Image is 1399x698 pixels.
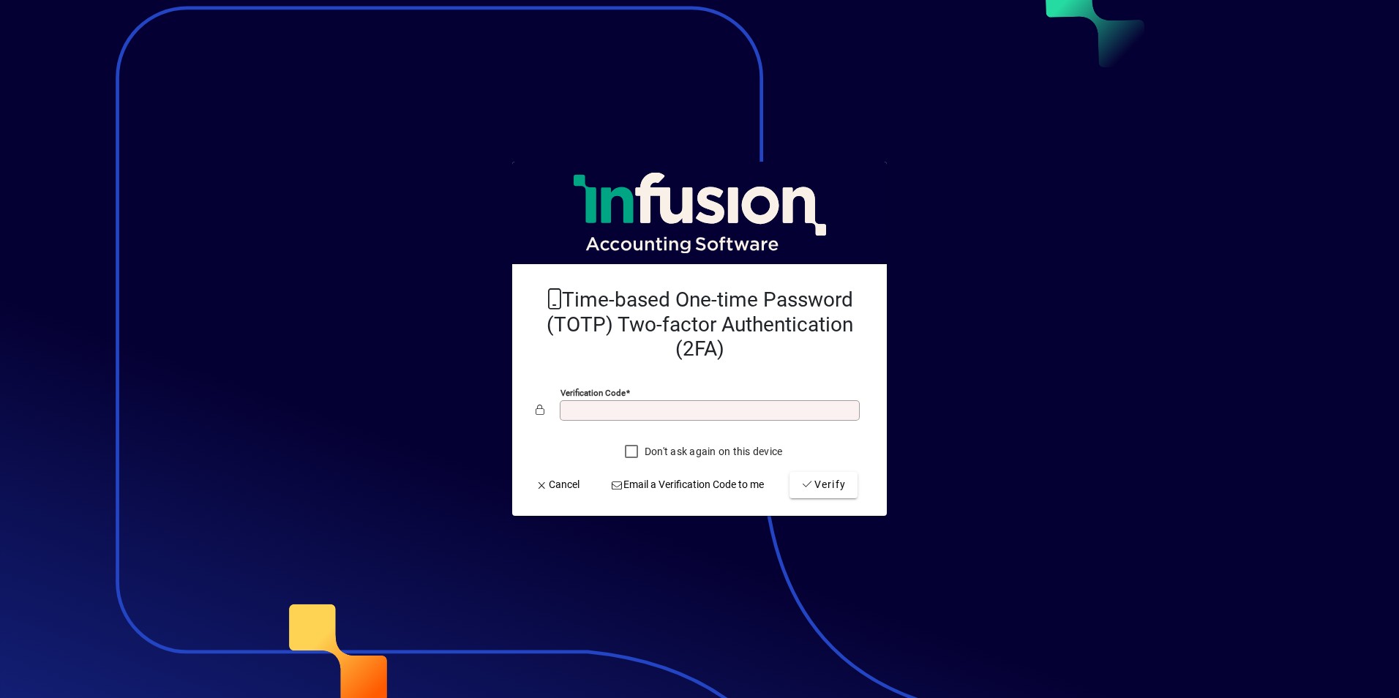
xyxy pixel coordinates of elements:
[611,477,765,492] span: Email a Verification Code to me
[530,472,585,498] button: Cancel
[789,472,858,498] button: Verify
[560,388,626,398] mat-label: Verification code
[605,472,770,498] button: Email a Verification Code to me
[801,477,846,492] span: Verify
[642,444,783,459] label: Don't ask again on this device
[536,288,863,361] h2: Time-based One-time Password (TOTP) Two-factor Authentication (2FA)
[536,477,580,492] span: Cancel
